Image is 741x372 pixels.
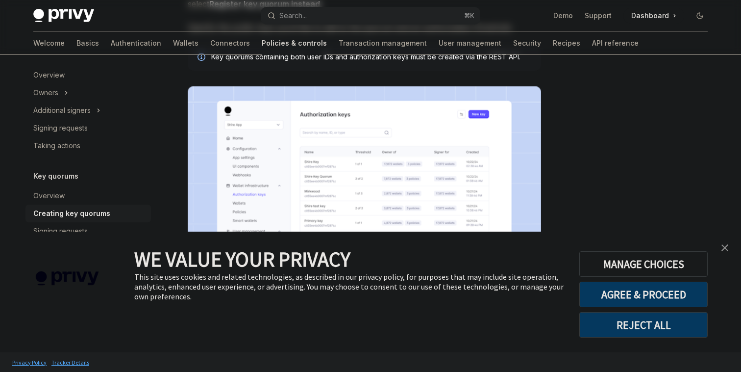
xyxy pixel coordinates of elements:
[261,7,480,25] button: Search...⌘K
[10,354,49,371] a: Privacy Policy
[198,53,207,63] svg: Info
[134,272,565,301] div: This site uses cookies and related technologies, as described in our privacy policy, for purposes...
[33,170,78,182] h5: Key quorums
[25,205,151,222] a: Creating key quorums
[25,222,151,240] a: Signing requests
[211,52,531,62] span: Key quorums containing both user IDs and authorization keys must be created via the REST API.
[721,244,728,251] img: close banner
[76,31,99,55] a: Basics
[33,190,65,202] div: Overview
[33,69,65,81] div: Overview
[585,11,612,21] a: Support
[692,8,708,24] button: Toggle dark mode
[33,122,88,134] div: Signing requests
[49,354,92,371] a: Tracker Details
[33,208,110,219] div: Creating key quorums
[592,31,639,55] a: API reference
[439,31,501,55] a: User management
[715,238,735,258] a: close banner
[25,187,151,205] a: Overview
[631,11,669,21] span: Dashboard
[25,119,151,137] a: Signing requests
[25,66,151,84] a: Overview
[33,31,65,55] a: Welcome
[188,86,541,339] img: Dashboard
[33,87,58,99] div: Owners
[15,257,120,300] img: company logo
[33,9,94,23] img: dark logo
[339,31,427,55] a: Transaction management
[579,312,708,338] button: REJECT ALL
[210,31,250,55] a: Connectors
[25,137,151,155] a: Taking actions
[173,31,198,55] a: Wallets
[33,105,91,116] div: Additional signers
[513,31,541,55] a: Security
[33,140,80,152] div: Taking actions
[553,31,580,55] a: Recipes
[111,31,161,55] a: Authentication
[579,282,708,307] button: AGREE & PROCEED
[464,12,474,20] span: ⌘ K
[579,251,708,277] button: MANAGE CHOICES
[134,246,350,272] span: WE VALUE YOUR PRIVACY
[279,10,307,22] div: Search...
[262,31,327,55] a: Policies & controls
[33,225,88,237] div: Signing requests
[553,11,573,21] a: Demo
[623,8,684,24] a: Dashboard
